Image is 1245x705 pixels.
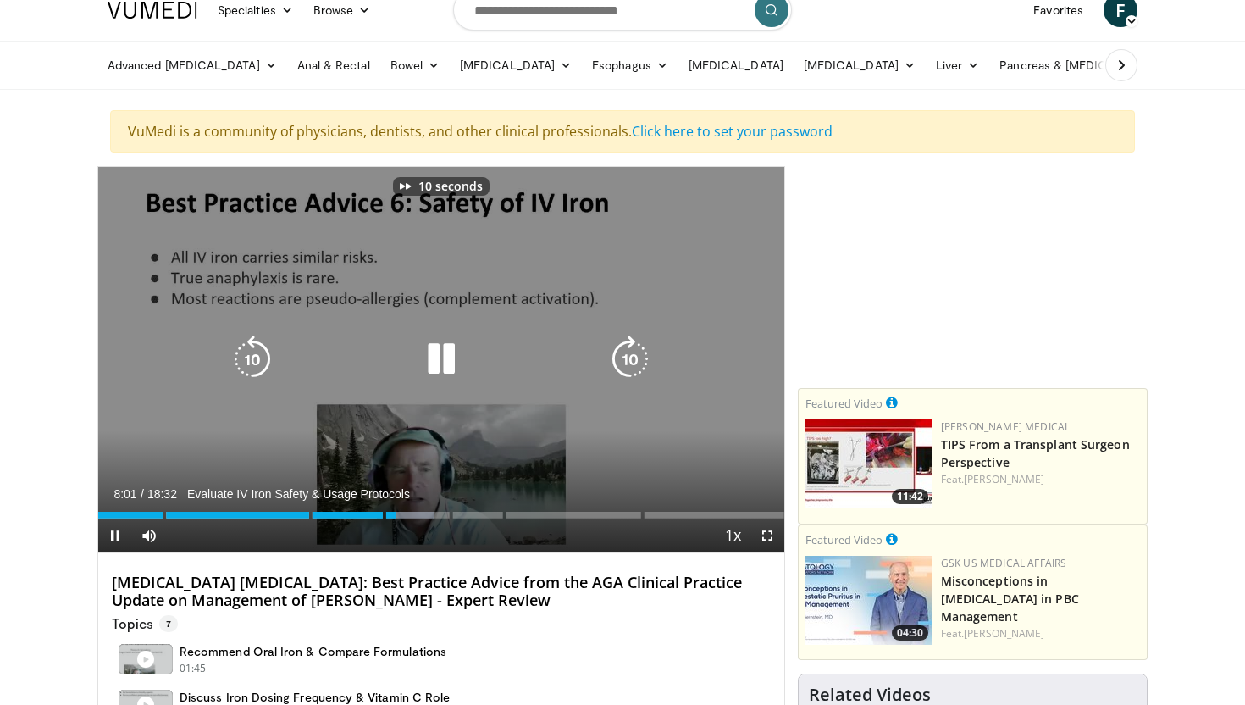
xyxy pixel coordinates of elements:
span: 7 [159,615,178,632]
video-js: Video Player [98,167,784,553]
a: [MEDICAL_DATA] [794,48,926,82]
a: Pancreas & [MEDICAL_DATA] [989,48,1187,82]
a: [MEDICAL_DATA] [678,48,794,82]
p: 01:45 [180,661,207,676]
iframe: Advertisement [845,166,1099,378]
div: VuMedi is a community of physicians, dentists, and other clinical professionals. [110,110,1135,153]
div: Feat. [941,626,1140,641]
h4: Discuss Iron Dosing Frequency & Vitamin C Role [180,690,450,705]
a: 04:30 [805,556,932,645]
button: Mute [132,519,166,552]
a: Bowel [380,48,450,82]
button: Pause [98,519,132,552]
img: aa8aa058-1558-4842-8c0c-0d4d7a40e65d.jpg.150x105_q85_crop-smart_upscale.jpg [805,556,932,645]
span: / [141,487,144,501]
small: Featured Video [805,532,883,547]
small: Featured Video [805,396,883,411]
a: Anal & Rectal [287,48,380,82]
img: 4003d3dc-4d84-4588-a4af-bb6b84f49ae6.150x105_q85_crop-smart_upscale.jpg [805,419,932,508]
a: 11:42 [805,419,932,508]
a: Misconceptions in [MEDICAL_DATA] in PBC Management [941,573,1079,625]
h4: Related Videos [809,685,931,705]
a: Esophagus [582,48,678,82]
a: Click here to set your password [632,122,833,141]
p: 10 seconds [418,180,483,192]
span: Evaluate IV Iron Safety & Usage Protocols [187,486,410,502]
a: Liver [926,48,989,82]
div: Feat. [941,472,1140,487]
span: 8:01 [113,487,136,501]
button: Playback Rate [717,519,750,552]
a: TIPS From a Transplant Surgeon Perspective [941,436,1130,470]
a: GSK US Medical Affairs [941,556,1067,570]
h4: [MEDICAL_DATA] [MEDICAL_DATA]: Best Practice Advice from the AGA Clinical Practice Update on Mana... [112,574,771,610]
a: Advanced [MEDICAL_DATA] [97,48,287,82]
a: [PERSON_NAME] [964,626,1044,641]
span: 11:42 [892,489,928,504]
a: [MEDICAL_DATA] [450,48,582,82]
div: Progress Bar [98,512,784,519]
span: 18:32 [147,487,177,501]
h4: Recommend Oral Iron & Compare Formulations [180,644,446,659]
p: Topics [112,615,178,632]
a: [PERSON_NAME] [964,472,1044,486]
img: VuMedi Logo [108,2,197,19]
a: [PERSON_NAME] Medical [941,419,1071,434]
span: 04:30 [892,625,928,641]
button: Fullscreen [750,519,784,552]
